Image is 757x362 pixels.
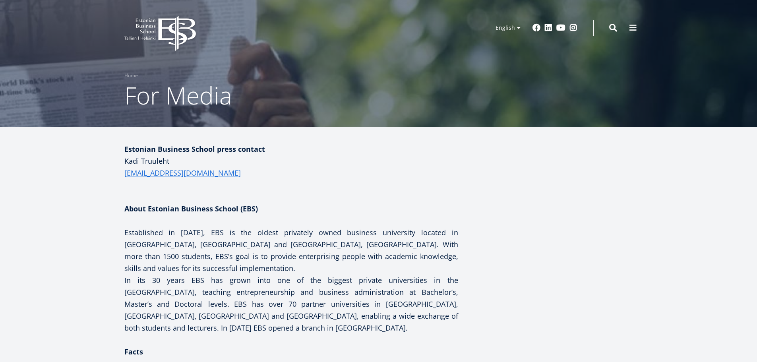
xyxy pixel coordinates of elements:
[532,24,540,32] a: Facebook
[124,226,458,274] p: Established in [DATE], EBS is the oldest privately owned business university located in [GEOGRAPH...
[124,72,138,79] a: Home
[124,79,232,112] span: For Media
[124,347,143,356] strong: Facts
[544,24,552,32] a: Linkedin
[124,155,458,179] h1: Kadi Truuleht
[556,24,565,32] a: Youtube
[569,24,577,32] a: Instagram
[124,274,458,334] p: In its 30 years EBS has grown into one of the biggest private universities in the [GEOGRAPHIC_DAT...
[124,144,265,154] strong: Estonian Business School press contact
[124,204,258,213] strong: About Estonian Business School (EBS)
[124,167,241,179] a: [EMAIL_ADDRESS][DOMAIN_NAME]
